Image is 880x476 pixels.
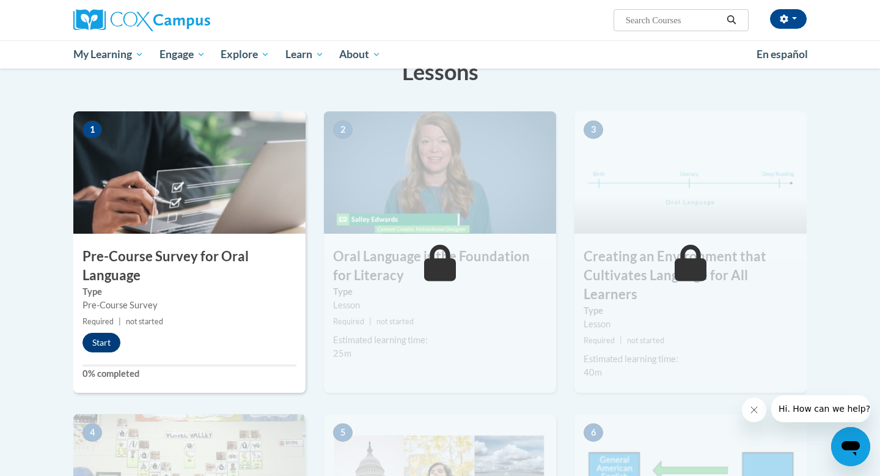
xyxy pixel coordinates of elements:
[584,352,798,366] div: Estimated learning time:
[333,333,547,347] div: Estimated learning time:
[73,9,210,31] img: Cox Campus
[742,398,766,422] iframe: Close message
[285,47,324,62] span: Learn
[339,47,381,62] span: About
[277,40,332,69] a: Learn
[82,317,114,326] span: Required
[584,121,603,139] span: 3
[333,299,547,312] div: Lesson
[333,348,351,359] span: 25m
[152,40,213,69] a: Engage
[757,48,808,61] span: En español
[333,317,364,326] span: Required
[376,317,414,326] span: not started
[73,247,306,285] h3: Pre-Course Survey for Oral Language
[584,318,798,331] div: Lesson
[324,247,556,285] h3: Oral Language is the Foundation for Literacy
[119,317,121,326] span: |
[73,47,144,62] span: My Learning
[333,285,547,299] label: Type
[213,40,277,69] a: Explore
[574,111,807,234] img: Course Image
[82,121,102,139] span: 1
[722,13,741,28] button: Search
[770,9,807,29] button: Account Settings
[82,285,296,299] label: Type
[55,40,825,69] div: Main menu
[584,304,798,318] label: Type
[73,111,306,234] img: Course Image
[333,423,353,442] span: 5
[620,336,622,345] span: |
[584,367,602,377] span: 40m
[627,336,664,345] span: not started
[73,56,807,87] h3: Lessons
[126,317,163,326] span: not started
[324,111,556,234] img: Course Image
[82,333,120,352] button: Start
[584,336,615,345] span: Required
[332,40,389,69] a: About
[73,9,306,31] a: Cox Campus
[625,13,722,28] input: Search Courses
[771,395,870,422] iframe: Message from company
[82,299,296,312] div: Pre-Course Survey
[574,247,807,303] h3: Creating an Environment that Cultivates Language for All Learners
[65,40,152,69] a: My Learning
[749,42,816,67] a: En español
[831,427,870,466] iframe: Button to launch messaging window
[584,423,603,442] span: 6
[159,47,205,62] span: Engage
[333,121,353,139] span: 2
[369,317,372,326] span: |
[82,367,296,381] label: 0% completed
[82,423,102,442] span: 4
[221,47,269,62] span: Explore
